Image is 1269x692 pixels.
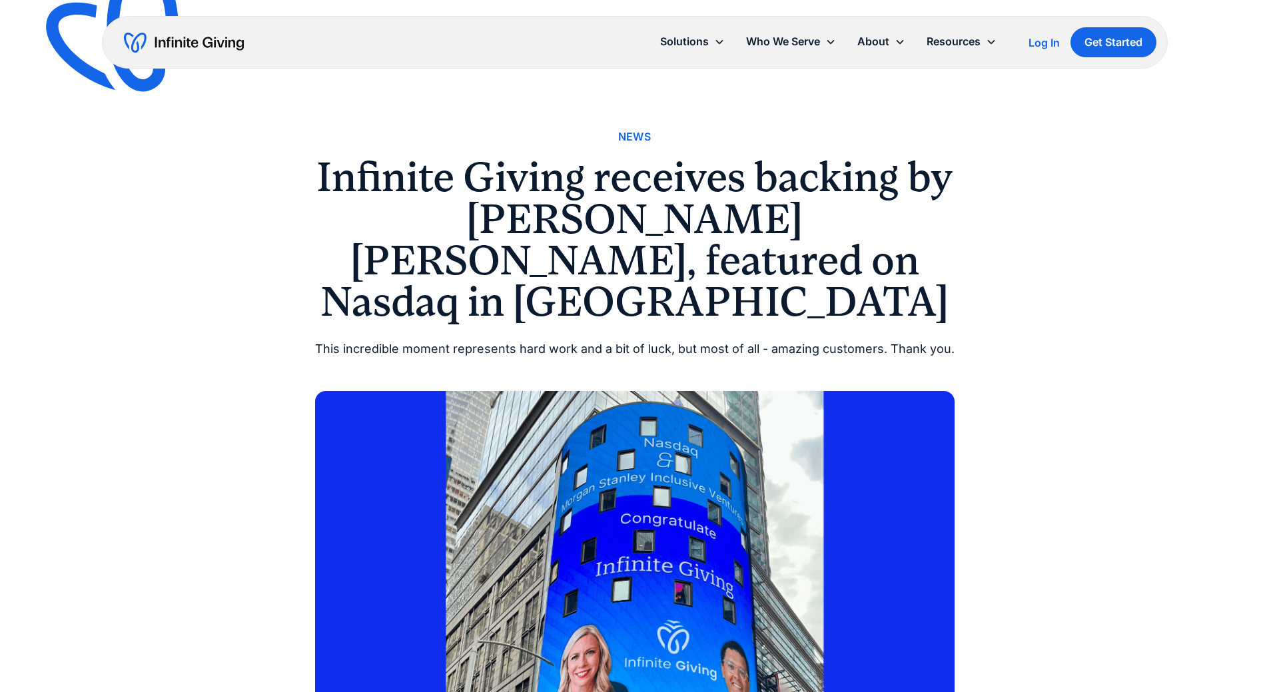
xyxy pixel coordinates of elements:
div: Who We Serve [735,27,847,56]
div: Resources [927,33,981,51]
div: This incredible moment represents hard work and a bit of luck, but most of all - amazing customer... [315,339,955,360]
div: About [847,27,916,56]
div: Resources [916,27,1007,56]
a: Log In [1029,35,1060,51]
a: News [618,128,651,146]
a: Get Started [1070,27,1156,57]
div: Solutions [649,27,735,56]
h1: Infinite Giving receives backing by [PERSON_NAME] [PERSON_NAME], featured on Nasdaq in [GEOGRAPHI... [315,157,955,323]
div: Solutions [660,33,709,51]
div: Log In [1029,37,1060,48]
div: About [857,33,889,51]
div: Who We Serve [746,33,820,51]
a: home [124,32,244,53]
